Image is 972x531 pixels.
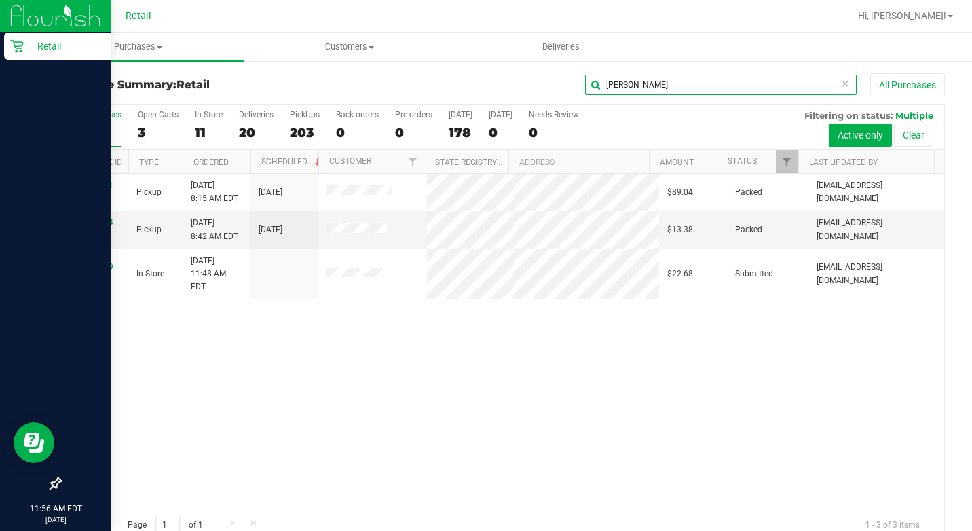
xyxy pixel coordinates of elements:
[139,158,159,167] a: Type
[33,41,244,53] span: Purchases
[449,110,472,120] div: [DATE]
[667,268,693,280] span: $22.68
[261,157,323,166] a: Scheduled
[735,186,762,199] span: Packed
[138,110,179,120] div: Open Carts
[776,150,798,173] a: Filter
[660,158,694,167] a: Amount
[33,33,244,61] a: Purchases
[290,110,320,120] div: PickUps
[817,179,936,205] span: [EMAIL_ADDRESS][DOMAIN_NAME]
[489,110,512,120] div: [DATE]
[336,110,379,120] div: Back-orders
[244,41,454,53] span: Customers
[840,75,850,92] span: Clear
[735,223,762,236] span: Packed
[585,75,857,95] input: Search Purchase ID, Original ID, State Registry ID or Customer Name...
[6,502,105,515] p: 11:56 AM EDT
[290,125,320,141] div: 203
[195,125,223,141] div: 11
[455,33,667,61] a: Deliveries
[259,223,282,236] span: [DATE]
[489,125,512,141] div: 0
[829,124,892,147] button: Active only
[449,125,472,141] div: 178
[804,110,893,121] span: Filtering on status:
[667,223,693,236] span: $13.38
[136,268,164,280] span: In-Store
[259,186,282,199] span: [DATE]
[24,38,105,54] p: Retail
[191,179,238,205] span: [DATE] 8:15 AM EDT
[735,268,773,280] span: Submitted
[894,124,933,147] button: Clear
[193,158,229,167] a: Ordered
[895,110,933,121] span: Multiple
[870,73,945,96] button: All Purchases
[136,223,162,236] span: Pickup
[126,10,151,22] span: Retail
[817,217,936,242] span: [EMAIL_ADDRESS][DOMAIN_NAME]
[244,33,455,61] a: Customers
[817,261,936,287] span: [EMAIL_ADDRESS][DOMAIN_NAME]
[10,39,24,53] inline-svg: Retail
[524,41,598,53] span: Deliveries
[136,186,162,199] span: Pickup
[138,125,179,141] div: 3
[176,78,210,91] span: Retail
[191,217,238,242] span: [DATE] 8:42 AM EDT
[529,125,579,141] div: 0
[667,186,693,199] span: $89.04
[195,110,223,120] div: In Store
[395,110,432,120] div: Pre-orders
[14,422,54,463] iframe: Resource center
[508,150,649,174] th: Address
[809,158,878,167] a: Last Updated By
[191,255,242,294] span: [DATE] 11:48 AM EDT
[329,156,371,166] a: Customer
[336,125,379,141] div: 0
[239,110,274,120] div: Deliveries
[728,156,757,166] a: Status
[239,125,274,141] div: 20
[858,10,946,21] span: Hi, [PERSON_NAME]!
[529,110,579,120] div: Needs Review
[6,515,105,525] p: [DATE]
[435,158,506,167] a: State Registry ID
[395,125,432,141] div: 0
[401,150,424,173] a: Filter
[60,79,355,91] h3: Purchase Summary:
